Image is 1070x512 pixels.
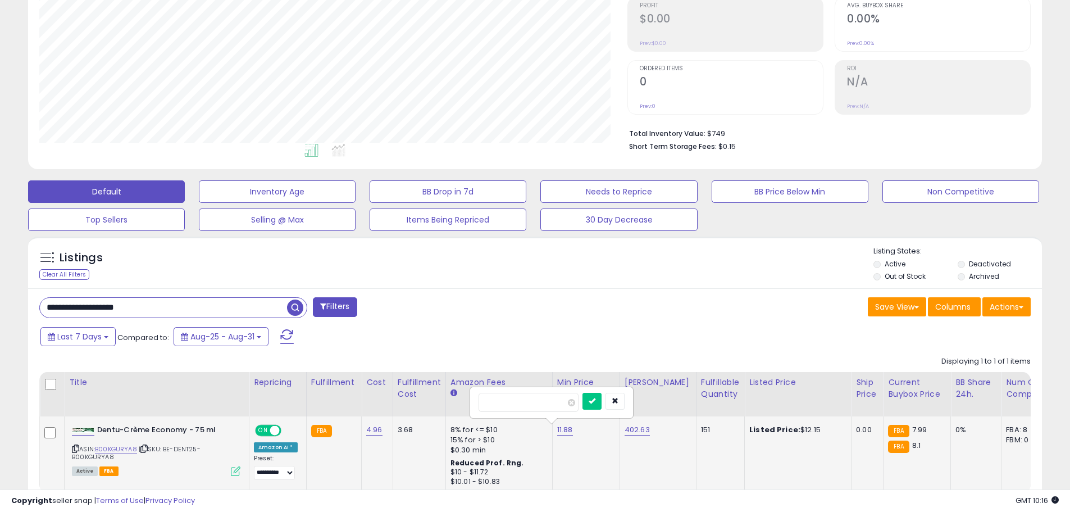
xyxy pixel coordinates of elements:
div: FBM: 0 [1006,435,1043,445]
div: Current Buybox Price [888,377,946,400]
div: Num of Comp. [1006,377,1047,400]
div: $10.01 - $10.83 [450,477,544,487]
div: 8% for <= $10 [450,425,544,435]
button: Needs to Reprice [540,180,697,203]
span: ON [256,426,270,436]
span: FBA [99,466,119,476]
button: Aug-25 - Aug-31 [174,327,268,346]
label: Active [885,259,905,269]
div: Fulfillment Cost [398,377,441,400]
a: 4.96 [366,424,383,436]
small: Amazon Fees. [450,388,457,398]
button: Selling @ Max [199,209,356,231]
div: Amazon AI * [254,442,298,452]
b: Total Inventory Value: [629,129,705,138]
h2: N/A [847,75,1030,90]
span: Compared to: [117,332,169,343]
h5: Listings [60,250,103,266]
div: 151 [701,425,736,435]
a: 402.63 [625,424,650,436]
h2: $0.00 [640,12,823,28]
span: Aug-25 - Aug-31 [190,331,254,342]
div: Displaying 1 to 1 of 1 items [941,356,1031,367]
a: B00KGURYA8 [95,445,137,454]
label: Archived [969,271,999,281]
div: 0.00 [856,425,875,435]
div: Ship Price [856,377,878,400]
div: 3.68 [398,425,437,435]
a: Privacy Policy [145,495,195,506]
div: FBA: 8 [1006,425,1043,435]
div: Preset: [254,455,298,480]
small: Prev: N/A [847,103,869,110]
label: Out of Stock [885,271,926,281]
b: Short Term Storage Fees: [629,142,717,151]
span: Profit [640,3,823,9]
small: FBA [311,425,332,437]
button: Inventory Age [199,180,356,203]
small: FBA [888,441,909,453]
button: Save View [868,297,926,316]
small: Prev: 0.00% [847,40,874,47]
span: Columns [935,301,971,312]
span: Ordered Items [640,66,823,72]
div: [PERSON_NAME] [625,377,691,388]
span: Avg. Buybox Share [847,3,1030,9]
label: Deactivated [969,259,1011,269]
div: ASIN: [72,425,240,474]
div: Listed Price [749,377,846,388]
button: Columns [928,297,981,316]
b: Listed Price: [749,424,800,435]
div: Repricing [254,377,302,388]
button: Filters [313,297,357,317]
h2: 0.00% [847,12,1030,28]
small: FBA [888,425,909,437]
span: All listings currently available for purchase on Amazon [72,466,98,476]
div: Fulfillable Quantity [701,377,740,400]
div: $12.15 [749,425,843,435]
div: Amazon Fees [450,377,548,388]
div: $10 - $11.72 [450,468,544,477]
img: 31pptEGQkDL._SL40_.jpg [72,428,94,433]
b: Reduced Prof. Rng. [450,458,524,468]
div: BB Share 24h. [955,377,996,400]
strong: Copyright [11,495,52,506]
button: BB Price Below Min [712,180,868,203]
button: Actions [982,297,1031,316]
span: | SKU: BE-DENT25-B00KGURYA8 [72,445,201,461]
div: Min Price [557,377,615,388]
button: Default [28,180,185,203]
span: 2025-09-8 10:16 GMT [1016,495,1059,506]
div: 0% [955,425,992,435]
div: Fulfillment [311,377,357,388]
h2: 0 [640,75,823,90]
button: BB Drop in 7d [370,180,526,203]
span: $0.15 [718,141,736,152]
button: Items Being Repriced [370,209,526,231]
span: OFF [280,426,298,436]
a: 11.88 [557,424,573,436]
li: $749 [629,126,1022,139]
button: 30 Day Decrease [540,209,697,231]
small: Prev: 0 [640,103,655,110]
span: 8.1 [912,440,921,451]
p: Listing States: [873,246,1042,257]
div: Title [69,377,244,388]
a: Terms of Use [96,495,144,506]
button: Last 7 Days [40,327,116,346]
button: Top Sellers [28,209,185,231]
small: Prev: $0.00 [640,40,666,47]
span: 7.99 [912,424,927,435]
button: Non Competitive [882,180,1039,203]
div: Cost [366,377,388,388]
span: ROI [847,66,1030,72]
span: Last 7 Days [57,331,102,342]
div: Clear All Filters [39,269,89,280]
div: $0.30 min [450,445,544,455]
b: Dentu-Crème Economy - 75 ml [97,425,234,438]
div: seller snap | | [11,496,195,506]
div: 15% for > $10 [450,435,544,445]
